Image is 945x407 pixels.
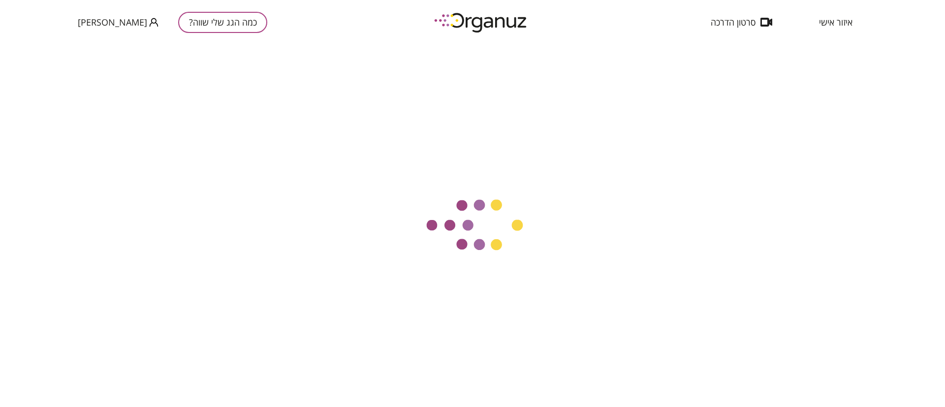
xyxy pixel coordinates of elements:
[427,9,535,36] img: logo
[804,17,867,27] button: איזור אישי
[78,17,147,27] span: [PERSON_NAME]
[421,199,524,253] img: טוען...
[78,16,158,29] button: [PERSON_NAME]
[711,17,756,27] span: סרטון הדרכה
[696,17,787,27] button: סרטון הדרכה
[819,17,852,27] span: איזור אישי
[178,12,267,33] button: כמה הגג שלי שווה?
